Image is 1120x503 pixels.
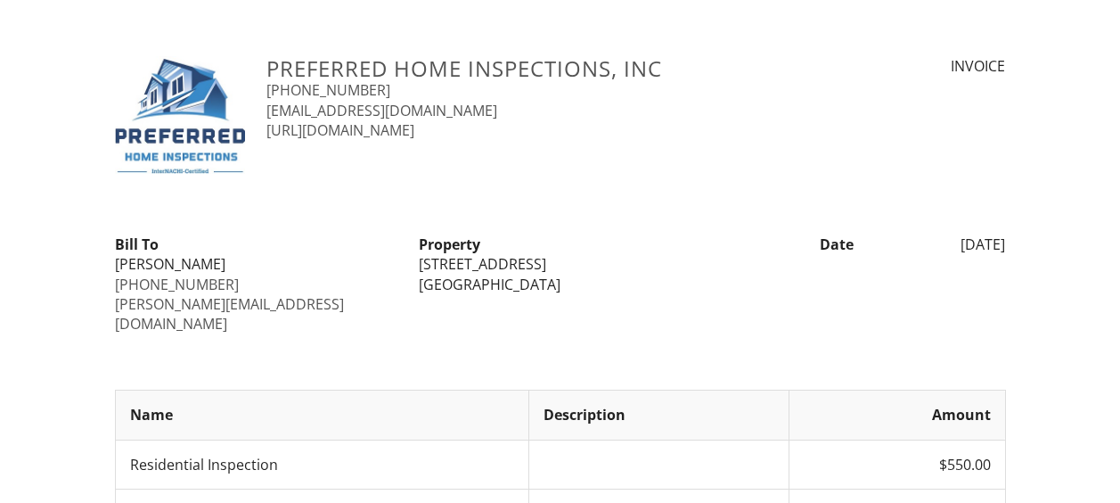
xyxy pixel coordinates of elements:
a: [PERSON_NAME][EMAIL_ADDRESS][DOMAIN_NAME] [115,294,344,334]
td: $550.00 [789,440,1005,489]
a: [PHONE_NUMBER] [115,275,239,294]
div: [STREET_ADDRESS] [419,254,701,274]
div: Date [712,235,864,254]
th: Amount [789,391,1005,440]
a: [URL][DOMAIN_NAME] [266,120,414,140]
a: [PHONE_NUMBER] [266,80,390,100]
strong: Property [419,235,480,254]
th: Description [528,391,789,440]
div: [PERSON_NAME] [115,254,397,274]
img: Preferred_Home_Inspec_logo%20jpeg%20front%20page.jpg [115,56,246,174]
h3: Preferred Home Inspections, Inc [266,56,777,80]
div: INVOICE [798,56,1005,76]
strong: Bill To [115,235,159,254]
div: [GEOGRAPHIC_DATA] [419,275,701,294]
a: [EMAIL_ADDRESS][DOMAIN_NAME] [266,101,497,120]
div: [DATE] [864,235,1017,254]
span: Residential Inspection [130,455,278,474]
th: Name [115,391,528,440]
